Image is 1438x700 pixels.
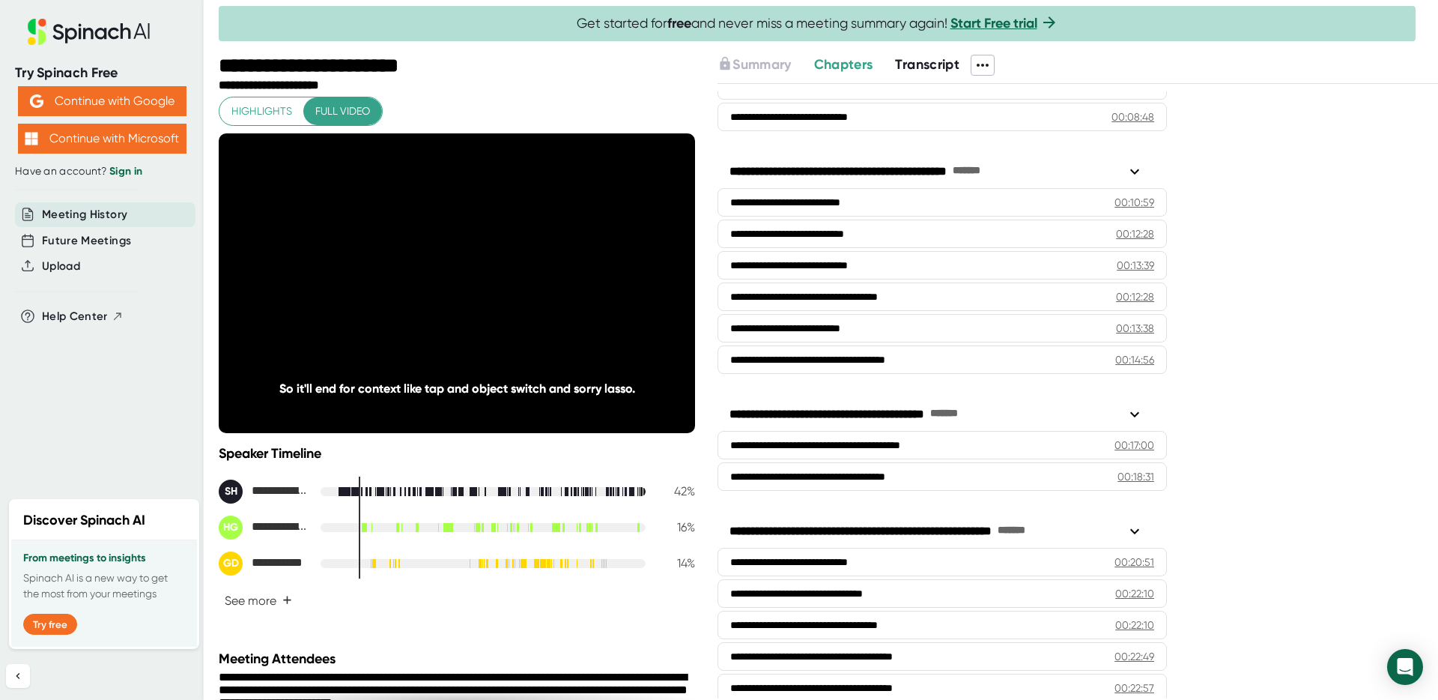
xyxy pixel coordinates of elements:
button: Summary [718,55,791,75]
div: 16 % [658,520,695,534]
div: Try Spinach Free [15,64,189,82]
div: 14 % [658,556,695,570]
span: + [282,594,292,606]
button: Highlights [219,97,304,125]
button: Continue with Microsoft [18,124,186,154]
div: 00:14:56 [1115,352,1154,367]
div: SH [219,480,243,504]
button: Help Center [42,308,124,325]
div: Speaker Timeline [219,445,695,462]
button: Upload [42,258,80,275]
div: 00:17:00 [1114,438,1154,453]
div: 00:08:48 [1111,109,1154,124]
div: So it'll end for context like tap and object switch and sorry lasso. [267,381,648,396]
div: Open Intercom Messenger [1387,649,1423,685]
div: GD [219,552,243,576]
button: Try free [23,614,77,635]
h3: From meetings to insights [23,552,185,564]
span: Chapters [814,56,873,73]
button: Transcript [895,55,959,75]
button: Collapse sidebar [6,664,30,688]
div: 00:18:31 [1117,469,1154,484]
div: Have an account? [15,165,189,178]
img: Aehbyd4JwY73AAAAAElFTkSuQmCC [30,94,43,108]
div: 00:12:28 [1116,226,1154,241]
button: Full video [303,97,382,125]
div: Upgrade to access [718,55,813,76]
div: 00:20:51 [1114,555,1154,570]
div: 00:12:28 [1116,289,1154,304]
span: Help Center [42,308,108,325]
a: Sign in [109,165,142,178]
div: Meeting Attendees [219,651,699,667]
div: 00:22:10 [1115,586,1154,601]
div: 00:13:38 [1116,321,1154,336]
div: 00:22:49 [1114,649,1154,664]
span: Highlights [231,102,292,121]
span: Transcript [895,56,959,73]
div: 00:22:10 [1115,618,1154,633]
span: Full video [315,102,370,121]
div: 00:10:59 [1114,195,1154,210]
a: Start Free trial [950,15,1037,31]
div: 00:13:39 [1117,258,1154,273]
div: Stephan Hawthorne [219,480,309,504]
span: Summary [732,56,791,73]
button: See more+ [219,588,298,614]
div: 42 % [658,484,695,498]
div: Hugo Gonzalez [219,516,309,540]
button: Chapters [814,55,873,75]
div: Geoff Davis [219,552,309,576]
button: Future Meetings [42,232,131,250]
span: Get started for and never miss a meeting summary again! [577,15,1058,32]
button: Meeting History [42,206,127,223]
h2: Discover Spinach AI [23,510,145,531]
b: free [667,15,691,31]
p: Spinach AI is a new way to get the most from your meetings [23,570,185,602]
div: 00:22:57 [1114,681,1154,696]
div: HG [219,516,243,540]
button: Continue with Google [18,86,186,116]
